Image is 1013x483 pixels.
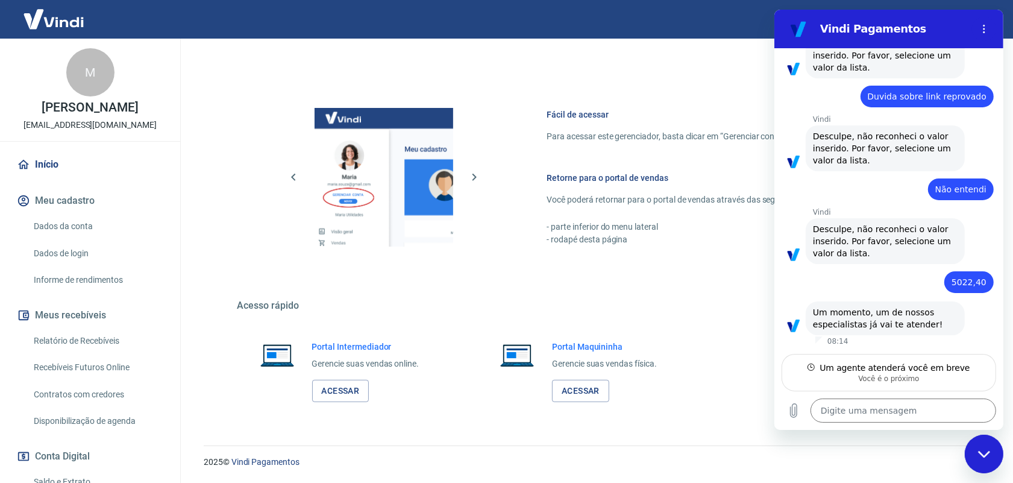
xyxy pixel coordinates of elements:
[312,358,419,370] p: Gerencie suas vendas online.
[492,341,542,370] img: Imagem de um notebook aberto
[552,380,609,402] a: Acessar
[237,300,951,312] h5: Acesso rápido
[252,341,303,370] img: Imagem de um notebook aberto
[552,358,657,370] p: Gerencie suas vendas física.
[14,443,166,470] button: Conta Digital
[547,233,922,246] p: - rodapé desta página
[312,341,419,353] h6: Portal Intermediador
[14,1,93,37] img: Vindi
[29,268,166,292] a: Informe de rendimentos
[547,221,922,233] p: - parte inferior do menu lateral
[29,214,166,239] a: Dados da conta
[14,302,166,329] button: Meus recebíveis
[774,10,1003,430] iframe: Janela de mensagens
[231,457,300,467] a: Vindi Pagamentos
[204,456,984,469] p: 2025 ©
[315,108,453,247] img: Imagem da dashboard mostrando o botão de gerenciar conta na sidebar no lado esquerdo
[965,435,1003,473] iframe: Botão para abrir a janela de mensagens, conversa em andamento
[955,8,999,31] button: Sair
[29,241,166,266] a: Dados de login
[547,109,922,121] h6: Fácil de acessar
[29,329,166,353] a: Relatório de Recebíveis
[547,172,922,184] h6: Retorne para o portal de vendas
[312,380,369,402] a: Acessar
[42,101,138,114] p: [PERSON_NAME]
[66,48,114,96] div: M
[14,188,166,214] button: Meu cadastro
[547,130,922,143] p: Para acessar este gerenciador, basta clicar em “Gerenciar conta” no menu lateral do portal de ven...
[29,382,166,407] a: Contratos com credores
[29,409,166,434] a: Disponibilização de agenda
[547,194,922,206] p: Você poderá retornar para o portal de vendas através das seguintes maneiras:
[24,119,157,131] p: [EMAIL_ADDRESS][DOMAIN_NAME]
[552,341,657,353] h6: Portal Maquininha
[29,355,166,380] a: Recebíveis Futuros Online
[14,151,166,178] a: Início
